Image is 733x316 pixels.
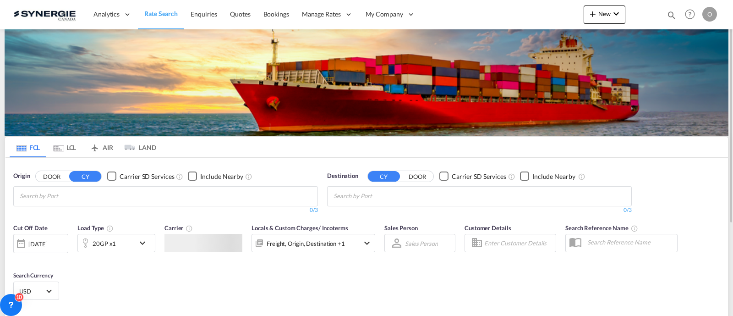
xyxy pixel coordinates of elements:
div: 0/3 [13,206,318,214]
span: Search Reference Name [565,224,638,232]
md-chips-wrap: Chips container with autocompletion. Enter the text area, type text to search, and then use the u... [332,187,424,204]
div: [DATE] [13,234,68,253]
md-tab-item: FCL [10,137,46,157]
md-checkbox: Checkbox No Ink [439,172,506,181]
md-select: Sales Person [404,237,439,250]
md-icon: icon-chevron-down [611,8,622,19]
button: CY [69,171,101,182]
md-icon: Unchecked: Ignores neighbouring ports when fetching rates.Checked : Includes neighbouring ports w... [245,173,252,180]
md-icon: Unchecked: Search for CY (Container Yard) services for all selected carriers.Checked : Search for... [176,173,183,180]
button: DOOR [36,171,68,182]
span: Sales Person [384,224,418,232]
span: Enquiries [191,10,217,18]
md-datepicker: Select [13,252,20,265]
div: Freight Origin Destination Factory Stuffing [267,237,345,250]
md-pagination-wrapper: Use the left and right arrow keys to navigate between tabs [10,137,156,157]
input: Chips input. [334,189,421,204]
span: Search Currency [13,272,53,279]
span: Destination [327,172,358,181]
md-chips-wrap: Chips container with autocompletion. Enter the text area, type text to search, and then use the u... [18,187,110,204]
md-icon: Your search will be saved by the below given name [631,225,638,232]
div: 20GP x1 [93,237,116,250]
md-icon: icon-airplane [89,142,100,149]
span: Customer Details [465,224,511,232]
span: Quotes [230,10,250,18]
span: Load Type [77,224,114,232]
md-icon: Unchecked: Search for CY (Container Yard) services for all selected carriers.Checked : Search for... [508,173,515,180]
md-checkbox: Checkbox No Ink [107,172,174,181]
span: Manage Rates [302,10,341,19]
md-select: Select Currency: $ USDUnited States Dollar [18,284,54,298]
md-icon: Unchecked: Ignores neighbouring ports when fetching rates.Checked : Includes neighbouring ports w... [578,173,585,180]
button: CY [368,171,400,182]
md-tab-item: LCL [46,137,83,157]
md-checkbox: Checkbox No Ink [520,172,575,181]
md-icon: icon-chevron-down [137,238,153,249]
span: Help [682,6,698,22]
span: New [587,10,622,17]
md-icon: icon-chevron-down [361,238,372,249]
md-tab-item: AIR [83,137,120,157]
span: USD [19,287,45,295]
div: Freight Origin Destination Factory Stuffingicon-chevron-down [252,234,375,252]
div: [DATE] [28,240,47,248]
span: Rate Search [144,10,178,17]
div: 0/3 [327,206,632,214]
span: My Company [366,10,403,19]
span: Carrier [164,224,193,232]
input: Enter Customer Details [484,236,553,250]
span: / Incoterms [318,224,348,232]
md-tab-item: LAND [120,137,156,157]
span: Locals & Custom Charges [252,224,348,232]
button: icon-plus 400-fgNewicon-chevron-down [584,6,625,24]
div: Carrier SD Services [120,172,174,181]
md-icon: icon-plus 400-fg [587,8,598,19]
span: Bookings [263,10,289,18]
md-icon: The selected Trucker/Carrierwill be displayed in the rate results If the rates are from another f... [186,225,193,232]
md-icon: icon-information-outline [106,225,114,232]
span: Analytics [93,10,120,19]
md-checkbox: Checkbox No Ink [188,172,243,181]
div: 20GP x1icon-chevron-down [77,234,155,252]
input: Search Reference Name [583,235,677,249]
div: Include Nearby [532,172,575,181]
div: Include Nearby [200,172,243,181]
div: Help [682,6,702,23]
div: O [702,7,717,22]
input: Chips input. [20,189,107,204]
img: LCL+%26+FCL+BACKGROUND.png [5,29,728,136]
div: Carrier SD Services [452,172,506,181]
span: Origin [13,172,30,181]
div: icon-magnify [667,10,677,24]
button: DOOR [401,171,433,182]
md-icon: icon-magnify [667,10,677,20]
img: 1f56c880d42311ef80fc7dca854c8e59.png [14,4,76,25]
span: Cut Off Date [13,224,48,232]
